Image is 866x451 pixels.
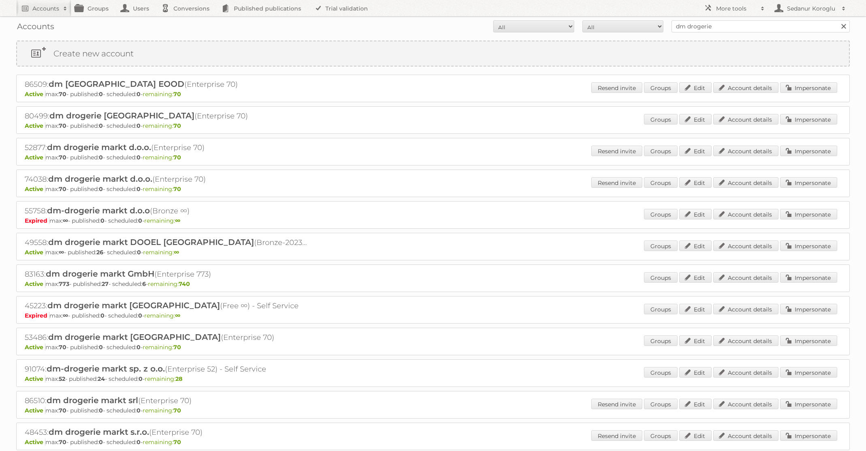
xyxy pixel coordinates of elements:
[713,114,778,125] a: Account details
[25,312,49,319] span: Expired
[145,375,182,382] span: remaining:
[713,146,778,156] a: Account details
[25,280,45,288] span: Active
[98,375,105,382] strong: 24
[99,407,103,414] strong: 0
[47,395,138,405] span: dm drogerie markt srl
[143,438,181,446] span: remaining:
[780,209,837,219] a: Impersonate
[143,249,179,256] span: remaining:
[644,272,678,283] a: Groups
[25,122,45,129] span: Active
[59,249,64,256] strong: ∞
[102,280,109,288] strong: 27
[644,241,678,251] a: Groups
[25,395,308,406] h2: 86510: (Enterprise 70)
[100,312,105,319] strong: 0
[25,364,308,374] h2: 91074: (Enterprise 52) - Self Service
[47,142,151,152] span: dm drogerie markt d.o.o.
[100,217,105,224] strong: 0
[49,111,195,120] span: dm drogerie [GEOGRAPHIC_DATA]
[63,217,68,224] strong: ∞
[25,312,841,319] p: max: - published: - scheduled: -
[644,399,678,409] a: Groups
[644,177,678,188] a: Groups
[143,407,181,414] span: remaining:
[713,399,778,409] a: Account details
[148,280,190,288] span: remaining:
[25,237,308,248] h2: 49558: (Bronze-2023 ∞)
[25,344,45,351] span: Active
[25,185,841,193] p: max: - published: - scheduled: -
[173,438,181,446] strong: 70
[780,146,837,156] a: Impersonate
[137,344,141,351] strong: 0
[25,438,45,446] span: Active
[713,209,778,219] a: Account details
[137,185,141,193] strong: 0
[139,375,143,382] strong: 0
[780,430,837,441] a: Impersonate
[99,185,103,193] strong: 0
[25,301,308,311] h2: 45223: (Free ∞) - Self Service
[173,154,181,161] strong: 70
[47,206,150,215] span: dm-drogerie markt d.o.o
[99,122,103,129] strong: 0
[59,185,66,193] strong: 70
[25,217,841,224] p: max: - published: - scheduled: -
[679,430,712,441] a: Edit
[679,335,712,346] a: Edit
[25,90,841,98] p: max: - published: - scheduled: -
[137,249,141,256] strong: 0
[143,344,181,351] span: remaining:
[32,4,59,13] h2: Accounts
[713,335,778,346] a: Account details
[679,241,712,251] a: Edit
[59,407,66,414] strong: 70
[25,249,45,256] span: Active
[780,241,837,251] a: Impersonate
[59,90,66,98] strong: 70
[25,154,841,161] p: max: - published: - scheduled: -
[644,367,678,378] a: Groups
[143,185,181,193] span: remaining:
[25,154,45,161] span: Active
[59,375,65,382] strong: 52
[713,304,778,314] a: Account details
[644,430,678,441] a: Groups
[59,122,66,129] strong: 70
[25,206,308,216] h2: 55758: (Bronze ∞)
[137,122,141,129] strong: 0
[644,146,678,156] a: Groups
[174,249,179,256] strong: ∞
[780,177,837,188] a: Impersonate
[173,407,181,414] strong: 70
[780,272,837,283] a: Impersonate
[679,114,712,125] a: Edit
[591,82,642,93] a: Resend invite
[25,332,308,343] h2: 53486: (Enterprise 70)
[679,399,712,409] a: Edit
[591,146,642,156] a: Resend invite
[99,344,103,351] strong: 0
[25,269,308,279] h2: 83163: (Enterprise 773)
[713,82,778,93] a: Account details
[59,280,69,288] strong: 773
[713,177,778,188] a: Account details
[25,375,45,382] span: Active
[644,114,678,125] a: Groups
[25,185,45,193] span: Active
[713,272,778,283] a: Account details
[25,375,841,382] p: max: - published: - scheduled: -
[47,364,165,374] span: dm-drogerie markt sp. z o.o.
[591,177,642,188] a: Resend invite
[49,427,149,437] span: dm drogerie markt s.r.o.
[179,280,190,288] strong: 740
[25,142,308,153] h2: 52877: (Enterprise 70)
[142,280,146,288] strong: 6
[25,122,841,129] p: max: - published: - scheduled: -
[173,344,181,351] strong: 70
[137,154,141,161] strong: 0
[59,154,66,161] strong: 70
[173,90,181,98] strong: 70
